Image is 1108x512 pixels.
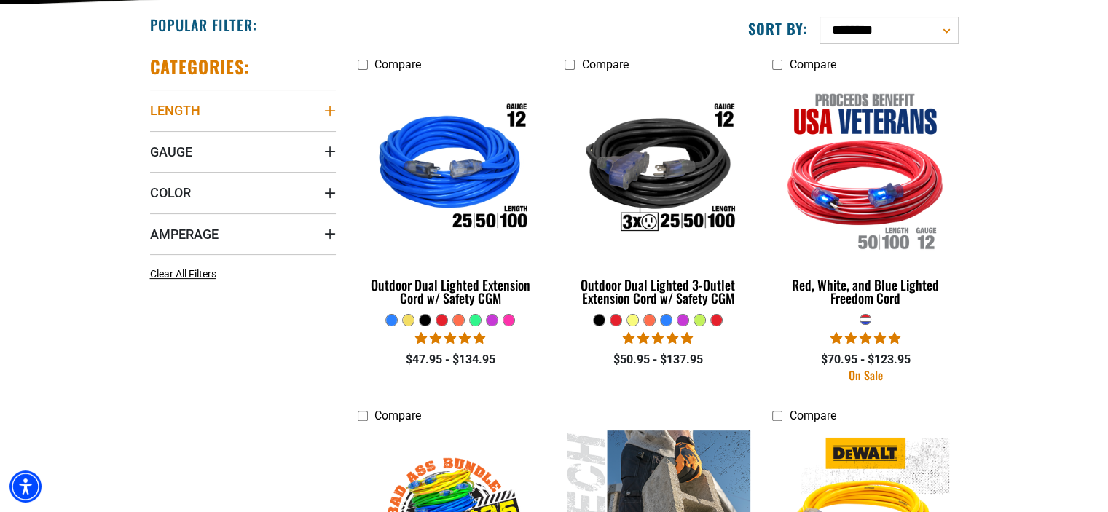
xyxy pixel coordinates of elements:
[150,90,336,130] summary: Length
[565,351,750,369] div: $50.95 - $137.95
[748,19,808,38] label: Sort by:
[358,351,543,369] div: $47.95 - $134.95
[374,409,421,422] span: Compare
[789,409,836,422] span: Compare
[150,15,257,34] h2: Popular Filter:
[150,213,336,254] summary: Amperage
[565,79,750,313] a: Outdoor Dual Lighted 3-Outlet Extension Cord w/ Safety CGM Outdoor Dual Lighted 3-Outlet Extensio...
[774,86,957,253] img: Red, White, and Blue Lighted Freedom Cord
[150,143,192,160] span: Gauge
[772,369,958,381] div: On Sale
[374,58,421,71] span: Compare
[565,278,750,304] div: Outdoor Dual Lighted 3-Outlet Extension Cord w/ Safety CGM
[9,470,42,503] div: Accessibility Menu
[358,79,543,313] a: Outdoor Dual Lighted Extension Cord w/ Safety CGM Outdoor Dual Lighted Extension Cord w/ Safety CGM
[772,351,958,369] div: $70.95 - $123.95
[358,278,543,304] div: Outdoor Dual Lighted Extension Cord w/ Safety CGM
[150,184,191,201] span: Color
[150,55,251,78] h2: Categories:
[566,86,750,253] img: Outdoor Dual Lighted 3-Outlet Extension Cord w/ Safety CGM
[150,226,219,243] span: Amperage
[415,331,485,345] span: 4.81 stars
[830,331,900,345] span: 5.00 stars
[789,58,836,71] span: Compare
[150,267,222,282] a: Clear All Filters
[623,331,693,345] span: 4.80 stars
[581,58,628,71] span: Compare
[772,278,958,304] div: Red, White, and Blue Lighted Freedom Cord
[150,131,336,172] summary: Gauge
[772,79,958,313] a: Red, White, and Blue Lighted Freedom Cord Red, White, and Blue Lighted Freedom Cord
[150,268,216,280] span: Clear All Filters
[150,172,336,213] summary: Color
[358,86,542,253] img: Outdoor Dual Lighted Extension Cord w/ Safety CGM
[150,102,200,119] span: Length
